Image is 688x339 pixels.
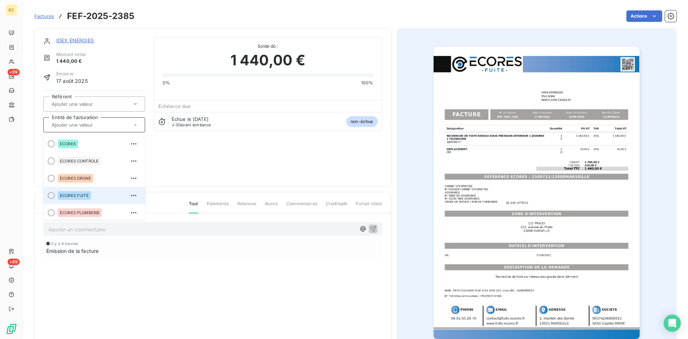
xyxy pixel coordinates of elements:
[163,80,170,86] span: 0%
[189,201,198,213] span: Tout
[230,50,306,71] span: 1 440,00 €
[8,69,20,75] span: +99
[67,10,134,23] h3: FEF-2025-2385
[237,201,256,213] span: Relances
[60,211,100,215] span: ECORES PLOMBERIE
[56,77,88,85] span: 17 août 2025
[6,4,17,16] div: EC
[51,122,123,128] input: Ajouter une valeur
[51,101,123,107] input: Ajouter une valeur
[60,159,99,163] span: ECORES CONTROLE
[172,122,181,127] span: J-30
[6,323,17,335] img: Logo LeanPay
[6,70,17,82] a: +99
[172,116,209,122] span: Échue le [DATE]
[56,71,88,77] span: Émise le
[172,123,211,127] span: avant échéance
[163,43,373,50] span: Solde dû :
[434,47,640,339] img: invoice_thumbnail
[34,13,54,20] a: Factures
[626,10,662,22] button: Actions
[56,58,86,65] span: 1 440,00 €
[664,315,681,332] div: Open Intercom Messenger
[56,51,86,58] span: Montant initial
[326,201,348,213] span: Creditsafe
[60,193,89,198] span: ECORES FUITE
[158,103,191,109] span: Échéance due
[60,176,91,180] span: ECORES DRONE
[265,201,278,213] span: Avoirs
[60,142,76,146] span: ECORES
[34,13,54,19] span: Factures
[51,241,78,246] span: il y a 4 heures
[207,201,229,213] span: Paiements
[356,201,382,213] span: Portail client
[286,201,317,213] span: Commentaires
[8,259,20,265] span: +99
[56,37,94,43] a: IDEX ENERGIES
[361,80,373,86] span: 100%
[346,116,377,127] span: non-échue
[46,247,99,255] span: Émission de la facture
